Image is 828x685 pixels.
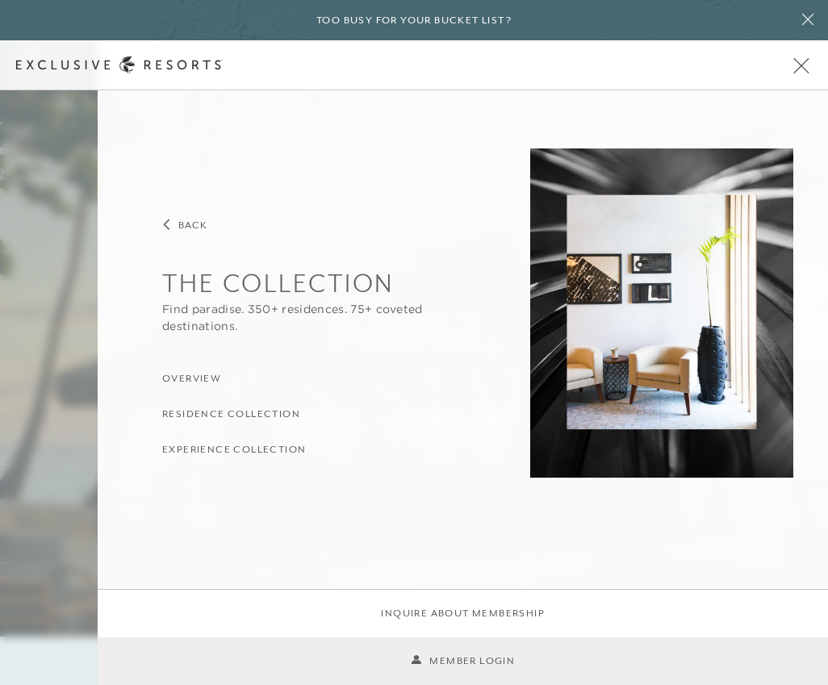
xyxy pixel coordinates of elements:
h2: The Collection [162,265,479,301]
iframe: Qualified Messenger [754,611,828,685]
h3: Back [178,218,208,233]
a: Inquire about membership [381,606,545,621]
button: Back [162,217,208,233]
div: Find paradise. 350+ residences. 75+ coveted destinations. [162,301,479,335]
a: Experience Collection [162,442,306,457]
h6: Too busy for your bucket list? [316,13,512,28]
button: Show The Collection sub-navigation [162,265,479,335]
a: Member Login [411,654,515,669]
button: Open navigation [791,60,812,71]
a: Residence Collection [162,407,300,422]
a: Overview [162,371,221,386]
